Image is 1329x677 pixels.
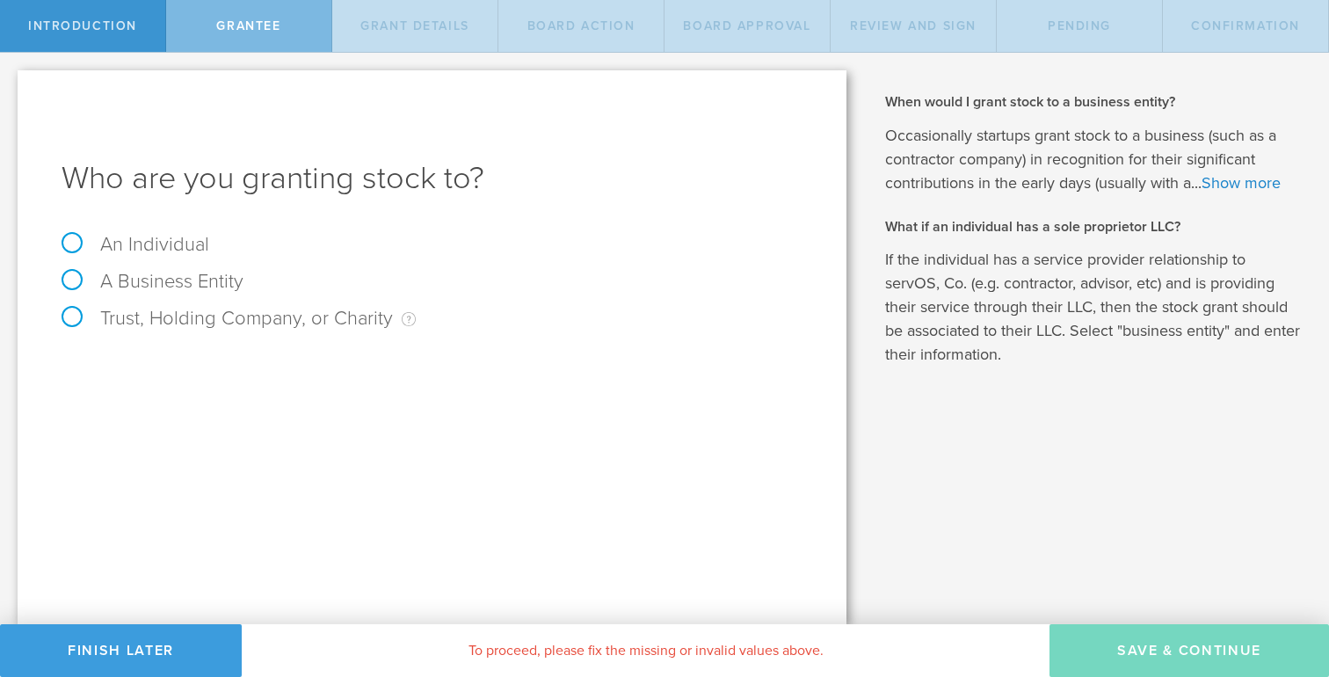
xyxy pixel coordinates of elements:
span: Introduction [28,18,137,33]
span: Grant Details [360,18,469,33]
label: Trust, Holding Company, or Charity [62,307,416,330]
span: Review and Sign [850,18,977,33]
a: Show more [1202,173,1281,193]
p: If the individual has a service provider relationship to servOS, Co. (e.g. contractor, advisor, e... [885,248,1303,367]
p: Occasionally startups grant stock to a business (such as a contractor company) in recognition for... [885,124,1303,195]
span: Confirmation [1191,18,1300,33]
h2: What if an individual has a sole proprietor LLC? [885,217,1303,237]
h2: When would I grant stock to a business entity? [885,92,1303,112]
label: A Business Entity [62,270,243,293]
span: Board Action [527,18,635,33]
button: Save & Continue [1049,624,1329,677]
span: Grantee [216,18,280,33]
div: To proceed, please fix the missing or invalid values above. [242,624,1049,677]
label: An Individual [62,233,209,256]
span: Pending [1048,18,1111,33]
span: Board Approval [683,18,810,33]
h1: Who are you granting stock to? [62,157,802,200]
